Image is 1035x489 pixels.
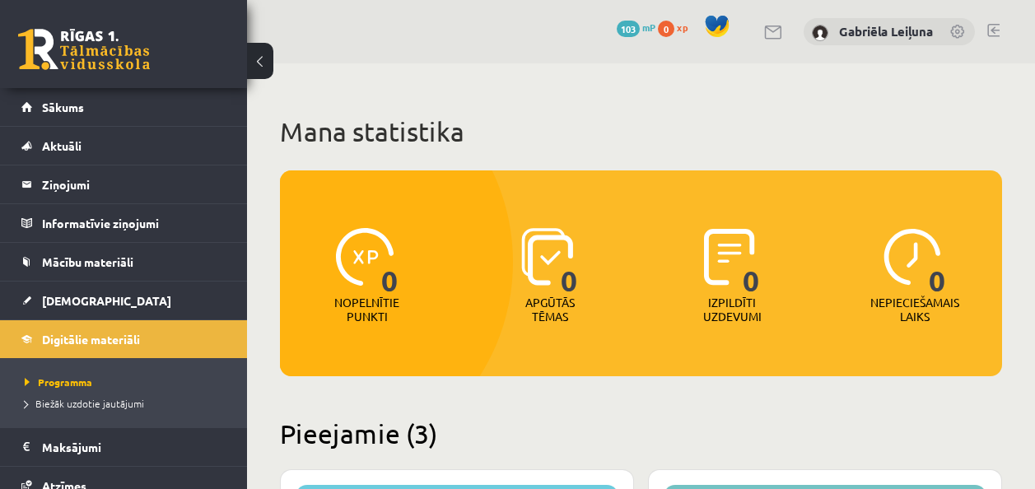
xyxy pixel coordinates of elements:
[21,204,226,242] a: Informatīvie ziņojumi
[21,320,226,358] a: Digitālie materiāli
[929,228,946,296] span: 0
[42,138,82,153] span: Aktuāli
[21,165,226,203] a: Ziņojumi
[21,282,226,319] a: [DEMOGRAPHIC_DATA]
[25,397,144,410] span: Biežāk uzdotie jautājumi
[812,25,828,41] img: Gabriēla Leiļuna
[334,296,399,324] p: Nopelnītie punkti
[704,228,755,286] img: icon-completed-tasks-ad58ae20a441b2904462921112bc710f1caf180af7a3daa7317a5a94f2d26646.svg
[521,228,573,286] img: icon-learned-topics-4a711ccc23c960034f471b6e78daf4a3bad4a20eaf4de84257b87e66633f6470.svg
[42,332,140,347] span: Digitālie materiāli
[561,228,578,296] span: 0
[25,396,231,411] a: Biežāk uzdotie jautājumi
[658,21,674,37] span: 0
[42,100,84,114] span: Sākums
[42,428,226,466] legend: Maksājumi
[25,375,231,389] a: Programma
[518,296,582,324] p: Apgūtās tēmas
[336,228,394,286] img: icon-xp-0682a9bc20223a9ccc6f5883a126b849a74cddfe5390d2b41b4391c66f2066e7.svg
[617,21,640,37] span: 103
[658,21,696,34] a: 0 xp
[870,296,959,324] p: Nepieciešamais laiks
[42,204,226,242] legend: Informatīvie ziņojumi
[21,127,226,165] a: Aktuāli
[280,115,1002,148] h1: Mana statistika
[617,21,655,34] a: 103 mP
[700,296,764,324] p: Izpildīti uzdevumi
[839,23,933,40] a: Gabriēla Leiļuna
[21,243,226,281] a: Mācību materiāli
[42,293,171,308] span: [DEMOGRAPHIC_DATA]
[743,228,760,296] span: 0
[280,417,1002,449] h2: Pieejamie (3)
[381,228,399,296] span: 0
[21,88,226,126] a: Sākums
[21,428,226,466] a: Maksājumi
[42,254,133,269] span: Mācību materiāli
[677,21,688,34] span: xp
[42,165,226,203] legend: Ziņojumi
[25,375,92,389] span: Programma
[18,29,150,70] a: Rīgas 1. Tālmācības vidusskola
[642,21,655,34] span: mP
[883,228,941,286] img: icon-clock-7be60019b62300814b6bd22b8e044499b485619524d84068768e800edab66f18.svg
